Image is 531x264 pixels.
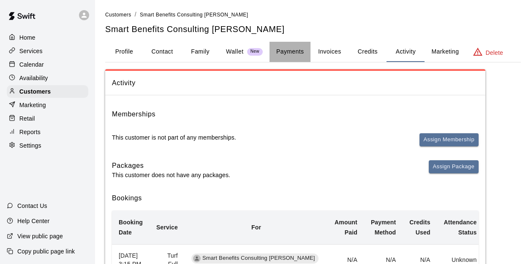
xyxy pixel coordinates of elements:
p: Retail [19,114,35,123]
a: Availability [7,72,88,84]
p: Home [19,33,35,42]
button: Payments [270,42,310,62]
h6: Bookings [112,193,479,204]
a: Marketing [7,99,88,111]
li: / [135,10,136,19]
span: Smart Benefits Consulting [PERSON_NAME] [199,254,319,262]
button: Contact [143,42,181,62]
p: Wallet [226,47,244,56]
p: Delete [486,48,503,57]
b: Payment Method [371,219,396,236]
span: Customers [105,12,131,18]
p: Help Center [17,217,49,225]
p: View public page [17,232,63,240]
b: Service [156,224,178,231]
a: Settings [7,139,88,152]
button: Assign Membership [419,133,479,146]
button: Profile [105,42,143,62]
p: Copy public page link [17,247,75,256]
a: Calendar [7,58,88,71]
button: Activity [387,42,425,62]
a: Reports [7,126,88,138]
b: Attendance Status [444,219,477,236]
span: Smart Benefits Consulting [PERSON_NAME] [140,12,248,18]
p: Calendar [19,60,44,69]
p: Marketing [19,101,46,109]
b: Booking Date [119,219,143,236]
button: Assign Package [429,160,479,173]
p: Customers [19,87,51,96]
button: Invoices [310,42,349,62]
div: basic tabs example [105,42,521,62]
button: Family [181,42,219,62]
h6: Memberships [112,109,155,120]
p: Reports [19,128,41,136]
p: This customer is not part of any memberships. [112,133,236,142]
h6: Packages [112,160,230,171]
p: Settings [19,141,41,150]
div: Smart Benefits Consulting Neil Smart [193,255,201,262]
h5: Smart Benefits Consulting [PERSON_NAME] [105,24,521,35]
button: Marketing [425,42,466,62]
span: Activity [112,78,479,89]
b: For [251,224,261,231]
a: Services [7,45,88,57]
nav: breadcrumb [105,10,521,19]
b: Amount Paid [335,219,357,236]
button: Credits [349,42,387,62]
span: New [247,49,263,54]
p: This customer does not have any packages. [112,171,230,179]
a: Customers [7,85,88,98]
p: Availability [19,74,48,82]
p: Contact Us [17,202,47,210]
p: Services [19,47,43,55]
a: Retail [7,112,88,125]
a: Home [7,31,88,44]
a: Customers [105,11,131,18]
b: Credits Used [409,219,430,236]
